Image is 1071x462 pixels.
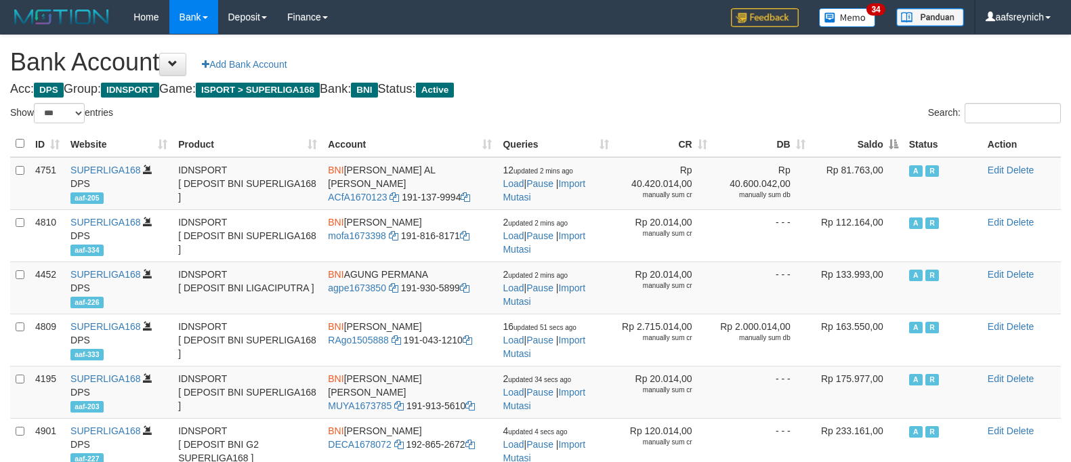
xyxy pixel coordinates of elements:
[811,131,904,157] th: Saldo: activate to sort column descending
[460,282,469,293] a: Copy 1919305899 to clipboard
[713,261,811,314] td: - - -
[34,103,85,123] select: Showentries
[328,269,343,280] span: BNI
[30,366,65,418] td: 4195
[328,230,386,241] a: mofa1673398
[896,8,964,26] img: panduan.png
[65,366,173,418] td: DPS
[620,333,692,343] div: manually sum cr
[1007,321,1034,332] a: Delete
[10,83,1061,96] h4: Acc: Group: Game: Bank: Status:
[925,374,939,385] span: Running
[713,366,811,418] td: - - -
[909,322,923,333] span: Active
[173,314,322,366] td: IDNSPORT [ DEPOSIT BNI SUPERLIGA168 ]
[390,192,399,203] a: Copy ACfA1670123 to clipboard
[526,282,553,293] a: Pause
[394,400,404,411] a: Copy MUYA1673785 to clipboard
[173,366,322,418] td: IDNSPORT [ DEPOSIT BNI SUPERLIGA168 ]
[811,157,904,210] td: Rp 81.763,00
[620,438,692,447] div: manually sum cr
[503,387,585,411] a: Import Mutasi
[526,178,553,189] a: Pause
[463,335,472,345] a: Copy 1910431210 to clipboard
[173,157,322,210] td: IDNSPORT [ DEPOSIT BNI SUPERLIGA168 ]
[389,230,398,241] a: Copy mofa1673398 to clipboard
[1007,165,1034,175] a: Delete
[811,209,904,261] td: Rp 112.164,00
[988,269,1004,280] a: Edit
[30,157,65,210] td: 4751
[503,373,571,384] span: 2
[819,8,876,27] img: Button%20Memo.svg
[503,217,585,255] span: | |
[322,157,497,210] td: [PERSON_NAME] AL [PERSON_NAME] 191-137-9994
[503,321,585,359] span: | |
[614,261,713,314] td: Rp 20.014,00
[503,282,585,307] a: Import Mutasi
[70,192,104,204] span: aaf-205
[614,209,713,261] td: Rp 20.014,00
[513,324,576,331] span: updated 51 secs ago
[465,439,475,450] a: Copy 1928652672 to clipboard
[909,374,923,385] span: Active
[925,165,939,177] span: Running
[909,426,923,438] span: Active
[811,314,904,366] td: Rp 163.550,00
[988,217,1004,228] a: Edit
[328,282,386,293] a: agpe1673850
[904,131,982,157] th: Status
[526,387,553,398] a: Pause
[620,229,692,238] div: manually sum cr
[811,261,904,314] td: Rp 133.993,00
[328,192,387,203] a: ACfA1670123
[508,376,571,383] span: updated 34 secs ago
[173,131,322,157] th: Product: activate to sort column ascending
[988,321,1004,332] a: Edit
[620,190,692,200] div: manually sum cr
[965,103,1061,123] input: Search:
[70,217,141,228] a: SUPERLIGA168
[328,425,343,436] span: BNI
[70,269,141,280] a: SUPERLIGA168
[925,426,939,438] span: Running
[322,209,497,261] td: [PERSON_NAME] 191-816-8171
[731,8,799,27] img: Feedback.jpg
[10,103,113,123] label: Show entries
[394,439,404,450] a: Copy DECA1678072 to clipboard
[465,400,475,411] a: Copy 1919135610 to clipboard
[909,270,923,281] span: Active
[526,335,553,345] a: Pause
[866,3,885,16] span: 34
[30,209,65,261] td: 4810
[503,269,585,307] span: | |
[173,261,322,314] td: IDNSPORT [ DEPOSIT BNI LIGACIPUTRA ]
[713,157,811,210] td: Rp 40.600.042,00
[713,131,811,157] th: DB: activate to sort column ascending
[925,322,939,333] span: Running
[461,192,470,203] a: Copy 1911379994 to clipboard
[70,245,104,256] span: aaf-334
[328,321,343,332] span: BNI
[713,314,811,366] td: Rp 2.000.014,00
[508,428,567,436] span: updated 4 secs ago
[620,281,692,291] div: manually sum cr
[65,209,173,261] td: DPS
[811,366,904,418] td: Rp 175.977,00
[988,425,1004,436] a: Edit
[988,165,1004,175] a: Edit
[193,53,295,76] a: Add Bank Account
[1007,217,1034,228] a: Delete
[503,282,524,293] a: Load
[70,349,104,360] span: aaf-333
[925,217,939,229] span: Running
[328,335,389,345] a: RAgo1505888
[101,83,159,98] span: IDNSPORT
[30,261,65,314] td: 4452
[10,49,1061,76] h1: Bank Account
[928,103,1061,123] label: Search:
[322,314,497,366] td: [PERSON_NAME] 191-043-1210
[30,314,65,366] td: 4809
[988,373,1004,384] a: Edit
[713,209,811,261] td: - - -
